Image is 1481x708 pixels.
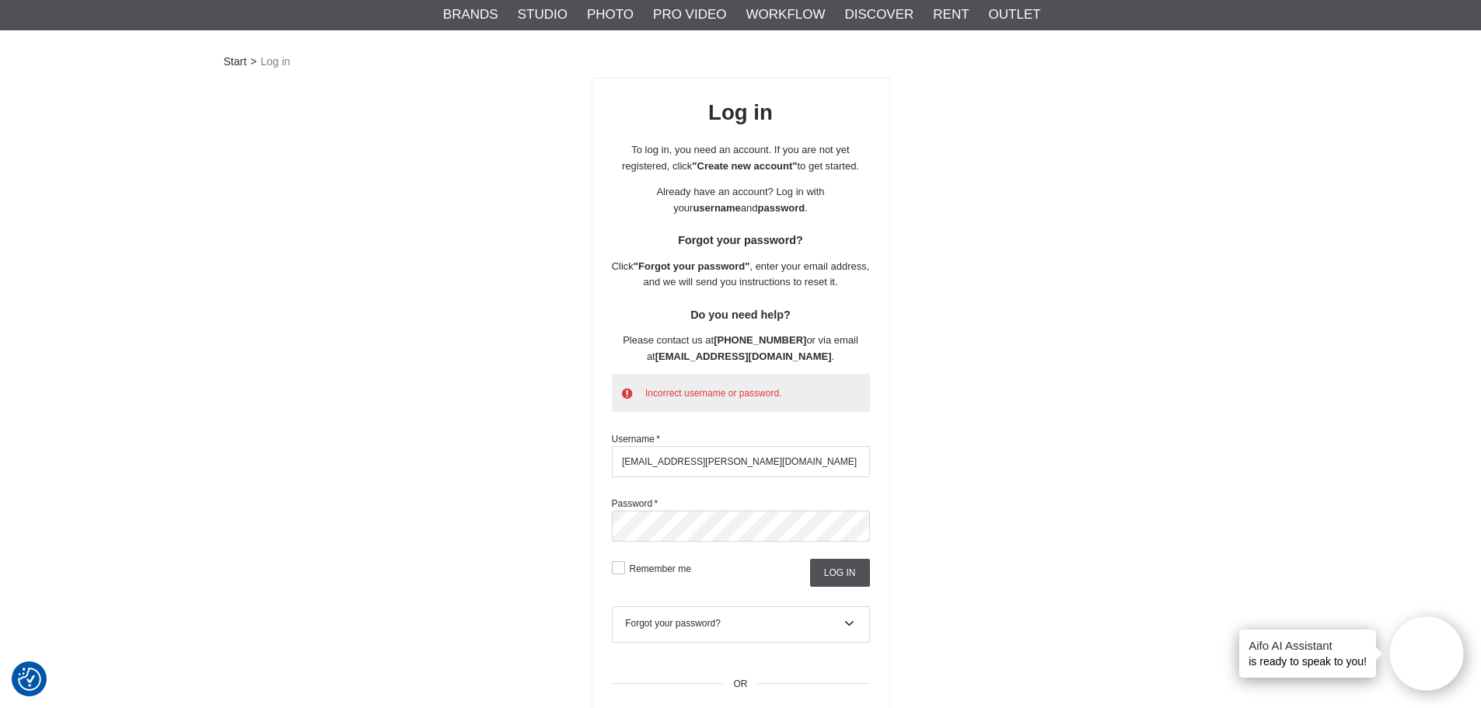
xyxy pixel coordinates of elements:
font: to get started. [797,160,859,172]
a: Studio [518,5,568,25]
font: username [693,202,740,214]
font: Remember me [630,563,691,574]
font: OR [734,678,748,689]
font: Start [224,55,247,68]
font: "Forgot your password" [634,260,750,272]
font: Already have an account? Log in with your [656,186,824,214]
a: Outlet [989,5,1041,25]
font: Photo [587,7,634,22]
font: Outlet [989,7,1041,22]
font: Studio [518,7,568,22]
font: Please contact us at [623,334,714,346]
a: Discover [845,5,914,25]
font: Forgot your password? [678,234,803,246]
font: Discover [845,7,914,22]
font: Forgot your password? [625,618,721,629]
font: or via email at [647,334,858,362]
font: password [758,202,805,214]
a: Rent [933,5,969,25]
font: [PHONE_NUMBER] [714,334,806,346]
font: Pro Video [653,7,726,22]
input: Log in [810,559,870,587]
font: Do you need help? [690,309,791,321]
a: Photo [587,5,634,25]
font: Incorrect username or password. [645,388,781,399]
font: . [805,202,808,214]
a: Workflow [746,5,826,25]
font: Workflow [746,7,826,22]
font: Rent [933,7,969,22]
font: Log in [708,100,773,124]
a: Brands [443,5,498,25]
font: is ready to speak to you! [1249,655,1367,668]
a: Pro Video [653,5,726,25]
font: . [832,351,835,362]
font: Username [612,434,655,445]
font: Log in [260,55,290,68]
a: Start [224,54,247,70]
font: Brands [443,7,498,22]
font: To log in, you need an account. If you are not yet registered, click [622,144,850,172]
button: Consent Preferences [18,665,41,693]
font: Password [612,498,653,509]
font: "Create new account" [692,160,797,172]
font: , enter your email address, and we will send you instructions to reset it. [643,260,869,288]
img: Revisit consent button [18,668,41,691]
font: Aifo AI Assistant [1249,639,1333,652]
font: [EMAIL_ADDRESS][DOMAIN_NAME] [655,351,832,362]
font: and [741,202,758,214]
font: > [250,55,257,68]
font: Click [612,260,634,272]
